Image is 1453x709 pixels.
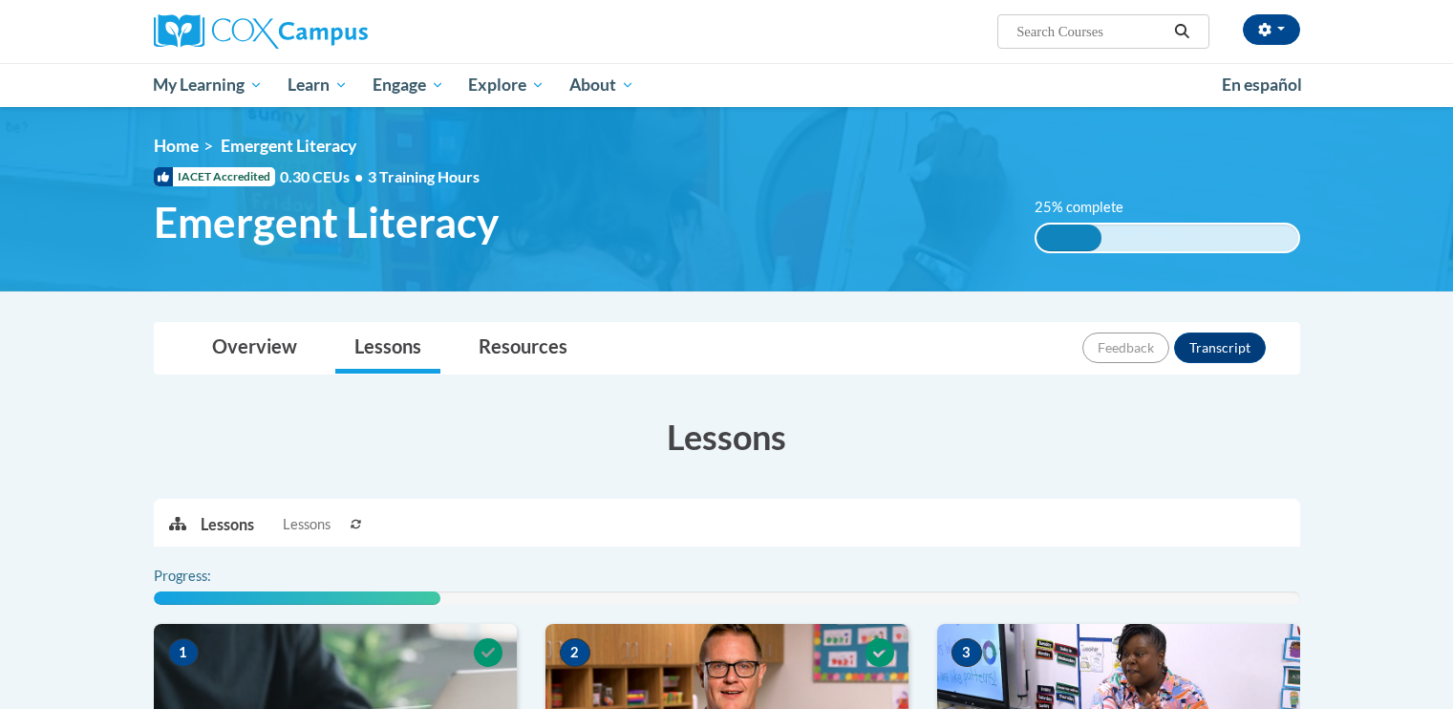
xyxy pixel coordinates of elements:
[288,74,348,97] span: Learn
[221,136,356,156] span: Emergent Literacy
[1209,65,1314,105] a: En español
[1167,20,1196,43] button: Search
[283,514,331,535] span: Lessons
[360,63,457,107] a: Engage
[125,63,1329,107] div: Main menu
[951,638,982,667] span: 3
[468,74,545,97] span: Explore
[201,514,254,535] p: Lessons
[1174,333,1266,363] button: Transcript
[1243,14,1300,45] button: Account Settings
[569,74,634,97] span: About
[154,136,199,156] a: Home
[275,63,360,107] a: Learn
[368,167,480,185] span: 3 Training Hours
[154,566,264,587] label: Progress:
[154,197,499,247] span: Emergent Literacy
[154,14,368,49] img: Cox Campus
[1082,333,1169,363] button: Feedback
[459,323,587,374] a: Resources
[154,14,517,49] a: Cox Campus
[373,74,444,97] span: Engage
[335,323,440,374] a: Lessons
[1015,20,1167,43] input: Search Courses
[154,413,1300,461] h3: Lessons
[354,167,363,185] span: •
[456,63,557,107] a: Explore
[154,167,275,186] span: IACET Accredited
[153,74,263,97] span: My Learning
[1036,225,1101,251] div: 25% complete
[141,63,276,107] a: My Learning
[1035,197,1144,218] label: 25% complete
[557,63,647,107] a: About
[560,638,590,667] span: 2
[193,323,316,374] a: Overview
[280,166,368,187] span: 0.30 CEUs
[168,638,199,667] span: 1
[1222,75,1302,95] span: En español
